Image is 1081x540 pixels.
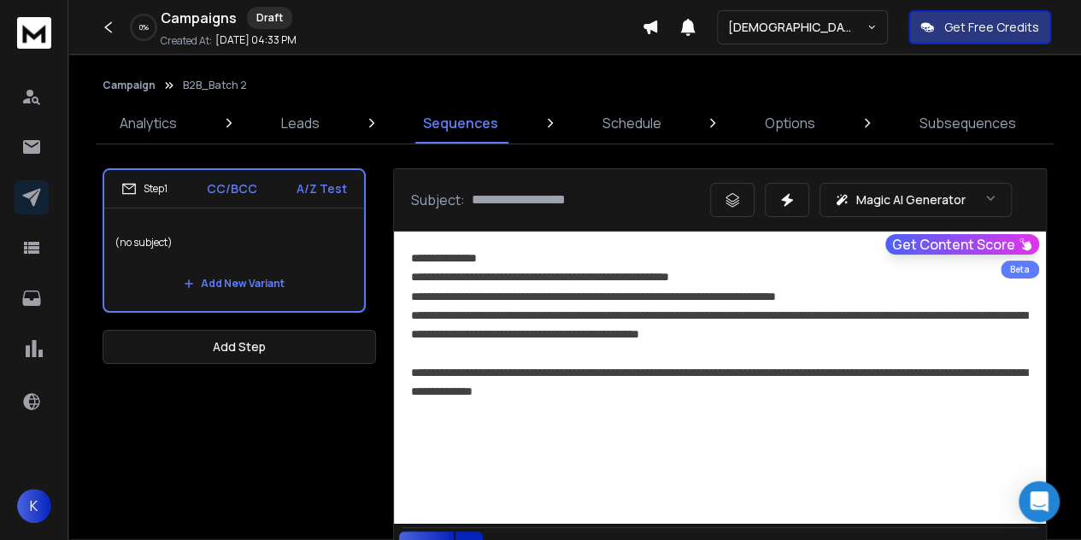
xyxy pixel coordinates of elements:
button: Magic AI Generator [820,183,1012,217]
div: Beta [1001,261,1039,279]
p: A/Z Test [297,180,347,197]
button: Get Content Score [885,234,1039,255]
div: Step 1 [121,181,167,197]
p: Created At: [161,34,212,48]
p: Options [765,113,815,133]
p: Subject: [411,190,465,210]
a: Subsequences [909,103,1026,144]
p: 0 % [139,22,149,32]
a: Schedule [592,103,672,144]
img: logo [17,17,51,49]
button: Campaign [103,79,156,92]
p: (no subject) [115,219,354,267]
a: Options [755,103,825,144]
p: CC/BCC [207,180,257,197]
a: Leads [271,103,330,144]
button: Get Free Credits [908,10,1051,44]
p: [DEMOGRAPHIC_DATA] <> Harsh SSA [728,19,867,36]
p: [DATE] 04:33 PM [215,33,297,47]
a: Sequences [413,103,508,144]
button: K [17,489,51,523]
div: Draft [247,7,292,29]
div: Open Intercom Messenger [1019,481,1060,522]
li: Step1CC/BCCA/Z Test(no subject)Add New Variant [103,168,366,313]
p: Schedule [602,113,661,133]
p: Sequences [423,113,498,133]
h1: Campaigns [161,8,237,28]
p: Subsequences [919,113,1016,133]
button: Add New Variant [170,267,298,301]
button: Add Step [103,330,376,364]
a: Analytics [109,103,187,144]
p: Analytics [120,113,177,133]
p: B2B_Batch 2 [183,79,247,92]
p: Get Free Credits [944,19,1039,36]
p: Magic AI Generator [856,191,966,208]
p: Leads [281,113,320,133]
